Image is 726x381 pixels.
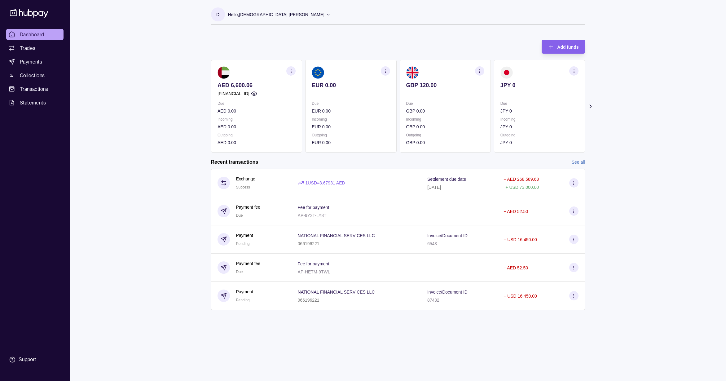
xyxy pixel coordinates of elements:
[427,233,468,238] p: Invoice/Document ID
[500,123,578,130] p: JPY 0
[312,66,324,79] img: eu
[236,175,255,182] p: Exchange
[20,72,45,79] span: Collections
[236,204,261,210] p: Payment fee
[6,353,64,366] a: Support
[20,31,44,38] span: Dashboard
[218,116,296,123] p: Incoming
[218,139,296,146] p: AED 0.00
[312,139,390,146] p: EUR 0.00
[228,11,324,18] p: Hello, [DEMOGRAPHIC_DATA] [PERSON_NAME]
[20,85,48,93] span: Transactions
[236,241,250,246] span: Pending
[427,298,439,303] p: 87432
[236,298,250,302] span: Pending
[218,100,296,107] p: Due
[500,82,578,89] p: JPY 0
[312,123,390,130] p: EUR 0.00
[298,261,329,266] p: Fee for payment
[500,108,578,114] p: JPY 0
[298,269,330,274] p: AP-HETM-9TWL
[218,123,296,130] p: AED 0.00
[19,356,36,363] div: Support
[6,70,64,81] a: Collections
[406,82,484,89] p: GBP 120.00
[500,116,578,123] p: Incoming
[504,177,539,182] p: − AED 268,589.63
[218,108,296,114] p: AED 0.00
[504,237,537,242] p: − USD 16,450.00
[500,139,578,146] p: JPY 0
[236,260,261,267] p: Payment fee
[312,108,390,114] p: EUR 0.00
[406,108,484,114] p: GBP 0.00
[406,132,484,139] p: Outgoing
[572,159,585,166] a: See all
[427,177,466,182] p: Settlement due date
[312,116,390,123] p: Incoming
[236,213,243,218] span: Due
[298,290,375,295] p: NATIONAL FINANCIAL SERVICES LLC
[406,123,484,130] p: GBP 0.00
[20,44,35,52] span: Trades
[500,66,513,79] img: jp
[427,185,441,190] p: [DATE]
[500,132,578,139] p: Outgoing
[6,42,64,54] a: Trades
[298,233,375,238] p: NATIONAL FINANCIAL SERVICES LLC
[312,132,390,139] p: Outgoing
[427,241,437,246] p: 6543
[427,290,468,295] p: Invoice/Document ID
[20,58,42,65] span: Payments
[236,185,250,189] span: Success
[236,270,243,274] span: Due
[500,100,578,107] p: Due
[312,100,390,107] p: Due
[312,82,390,89] p: EUR 0.00
[298,213,327,218] p: AP-9Y2T-LY8T
[236,232,253,239] p: Payment
[6,83,64,95] a: Transactions
[20,99,46,106] span: Statements
[6,56,64,67] a: Payments
[298,205,329,210] p: Fee for payment
[211,159,258,166] h2: Recent transactions
[406,100,484,107] p: Due
[236,288,253,295] p: Payment
[504,265,528,270] p: − AED 52.50
[298,241,319,246] p: 066196221
[216,11,219,18] p: D
[542,40,585,54] button: Add funds
[406,116,484,123] p: Incoming
[306,179,345,186] p: 1 USD = 3.67931 AED
[218,90,249,97] p: [FINANCIAL_ID]
[557,45,579,50] span: Add funds
[218,82,296,89] p: AED 6,600.06
[218,132,296,139] p: Outgoing
[218,66,230,79] img: ae
[505,185,539,190] p: + USD 73,000.00
[6,29,64,40] a: Dashboard
[504,209,528,214] p: − AED 52.50
[406,66,418,79] img: gb
[504,294,537,299] p: − USD 16,450.00
[298,298,319,303] p: 066196221
[6,97,64,108] a: Statements
[406,139,484,146] p: GBP 0.00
